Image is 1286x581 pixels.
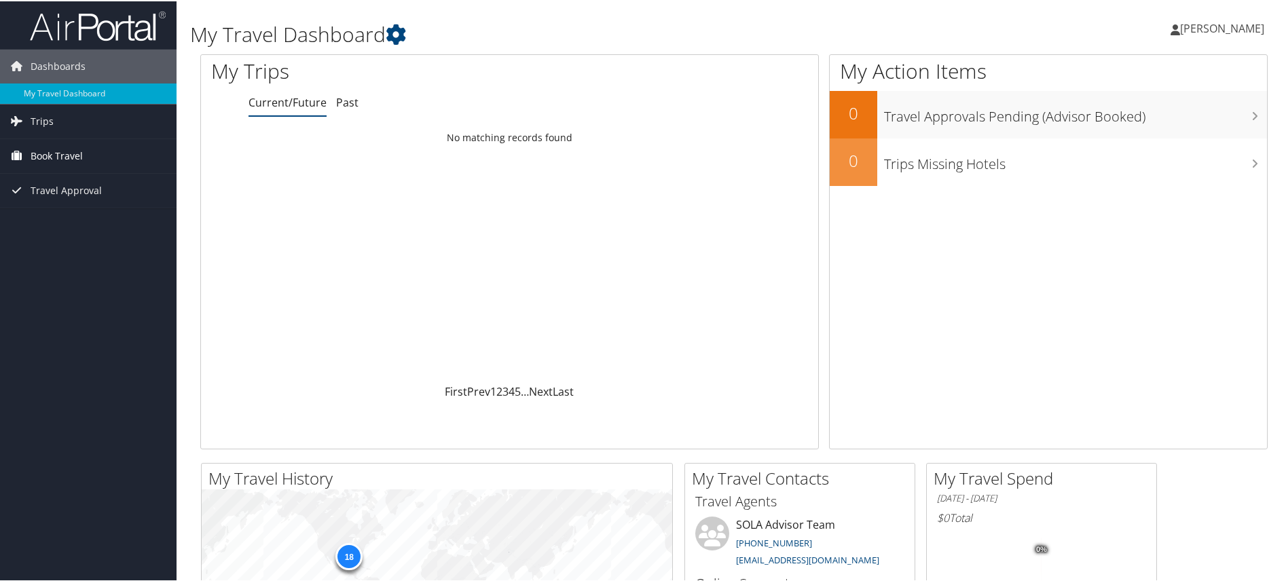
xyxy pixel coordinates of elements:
a: Past [336,94,359,109]
h2: My Travel History [208,466,672,489]
span: $0 [937,509,949,524]
span: Dashboards [31,48,86,82]
a: 0Trips Missing Hotels [830,137,1267,185]
a: [EMAIL_ADDRESS][DOMAIN_NAME] [736,552,879,565]
a: 3 [502,383,509,398]
h6: Total [937,509,1146,524]
h1: My Travel Dashboard [190,19,915,48]
h1: My Action Items [830,56,1267,84]
h1: My Trips [211,56,551,84]
h3: Travel Approvals Pending (Advisor Booked) [884,99,1267,125]
div: 18 [335,542,363,569]
a: [PHONE_NUMBER] [736,536,812,548]
span: … [521,383,529,398]
tspan: 0% [1036,544,1047,552]
span: Travel Approval [31,172,102,206]
h3: Travel Agents [695,491,904,510]
h2: My Travel Contacts [692,466,915,489]
h2: 0 [830,148,877,171]
span: Trips [31,103,54,137]
a: 2 [496,383,502,398]
li: SOLA Advisor Team [688,515,911,571]
a: First [445,383,467,398]
a: Current/Future [249,94,327,109]
h2: 0 [830,100,877,124]
span: [PERSON_NAME] [1180,20,1264,35]
a: 4 [509,383,515,398]
a: 1 [490,383,496,398]
a: 5 [515,383,521,398]
a: [PERSON_NAME] [1171,7,1278,48]
a: Next [529,383,553,398]
h2: My Travel Spend [934,466,1156,489]
a: Prev [467,383,490,398]
a: Last [553,383,574,398]
a: 0Travel Approvals Pending (Advisor Booked) [830,90,1267,137]
span: Book Travel [31,138,83,172]
h6: [DATE] - [DATE] [937,491,1146,504]
td: No matching records found [201,124,818,149]
h3: Trips Missing Hotels [884,147,1267,172]
img: airportal-logo.png [30,9,166,41]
